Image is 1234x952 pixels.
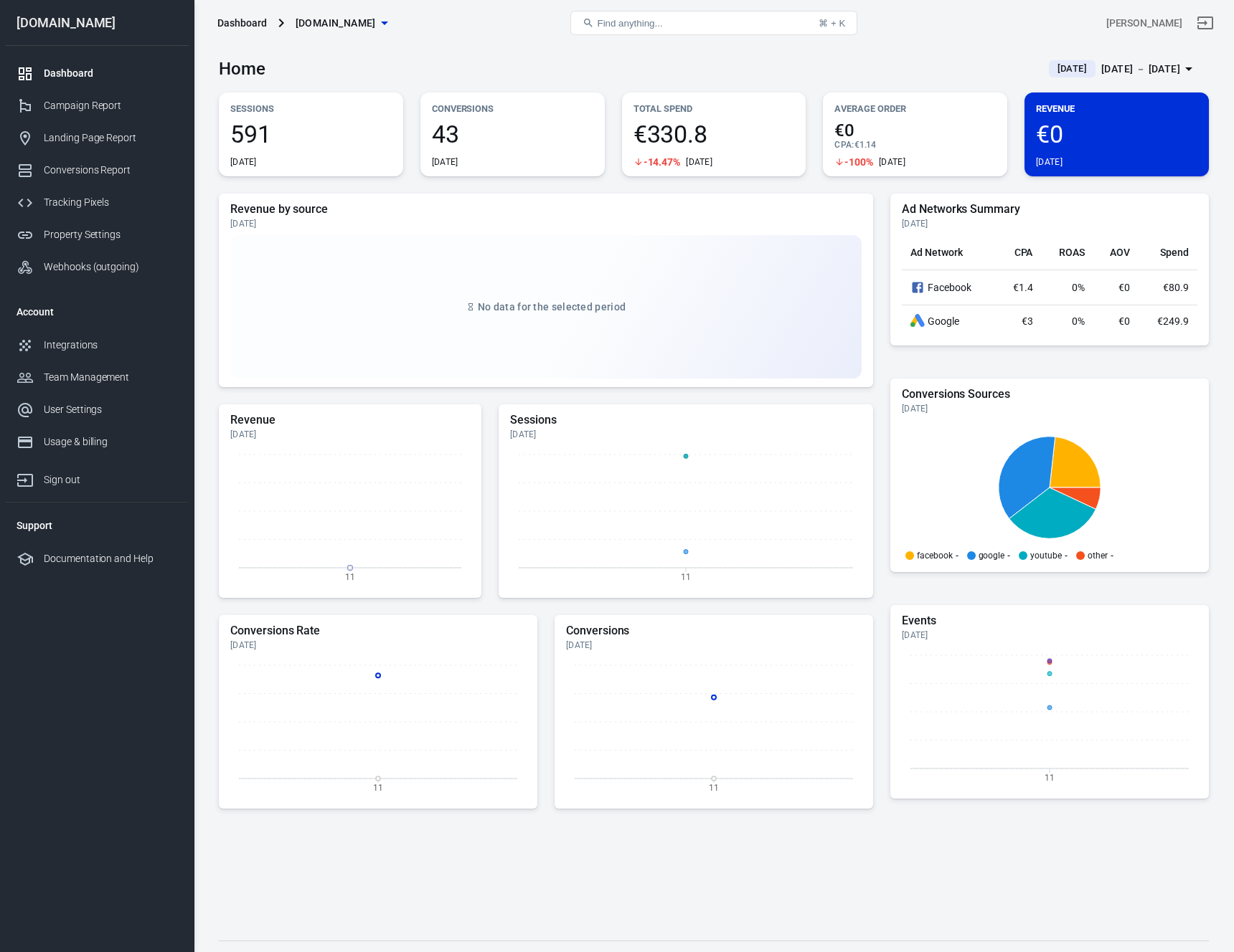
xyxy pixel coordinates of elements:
tspan: 11 [373,782,383,792]
h5: Ad Networks Summary [902,202,1197,216]
span: €249.9 [1157,315,1189,327]
h3: Home [219,59,265,79]
h5: Conversions Sources [902,387,1197,401]
div: Integrations [44,338,177,353]
li: Support [5,508,189,543]
div: [DATE] [230,639,526,651]
span: 43 [432,122,593,146]
span: €0 [1036,122,1197,146]
div: Campaign Report [44,98,177,113]
div: [DOMAIN_NAME] [5,16,189,29]
a: Tracking Pixels [5,186,189,219]
span: €330.8 [634,122,795,146]
div: Dashboard [217,16,267,30]
a: Webhooks (outgoing) [5,251,189,283]
a: Integrations [5,329,189,361]
div: [DATE] [230,156,257,168]
th: Spend [1139,235,1197,270]
div: Sign out [44,472,177,487]
div: Conversions Report [44,163,177,178]
button: Find anything...⌘ + K [570,11,857,35]
div: Property Settings [44,227,177,242]
tspan: 11 [709,782,719,792]
div: [DATE] [230,429,470,440]
div: Dashboard [44,66,177,81]
div: [DATE] － [DATE] [1101,60,1180,78]
div: Webhooks (outgoing) [44,260,177,275]
a: Campaign Report [5,90,189,122]
tspan: 11 [681,571,691,581]
th: Ad Network [902,235,997,270]
span: €0 [1118,315,1130,327]
span: [DATE] [1052,62,1093,76]
h5: Revenue [230,413,470,427]
p: facebook [917,551,953,560]
span: -100% [844,157,873,167]
a: Sign out [1188,6,1223,40]
tspan: 11 [1045,772,1055,782]
div: Facebook [910,279,988,296]
div: [DATE] [879,156,905,168]
a: Property Settings [5,219,189,251]
span: selfmadeprogram.com [296,14,376,32]
span: €80.9 [1163,282,1189,293]
h5: Revenue by source [230,202,862,216]
th: CPA [997,235,1042,270]
p: Total Spend [634,101,795,116]
div: [DATE] [902,218,1197,229]
div: [DATE] [902,403,1197,414]
a: User Settings [5,394,189,426]
h5: Sessions [510,413,862,427]
div: Account id: ysDro5SM [1106,16,1182,31]
p: Average Order [834,101,996,116]
div: [DATE] [686,156,712,168]
p: Conversions [432,101,593,116]
div: Landing Page Report [44,130,177,146]
p: Revenue [1036,101,1197,116]
div: [DATE] [432,156,458,168]
span: 0% [1072,315,1085,327]
span: €1.14 [854,140,877,150]
div: [DATE] [510,429,862,440]
a: Conversions Report [5,154,189,186]
span: €1.4 [1013,282,1033,293]
div: Tracking Pixels [44,195,177,210]
div: [DATE] [230,218,862,229]
div: [DATE] [1036,156,1063,168]
p: other [1088,551,1108,560]
span: - [956,551,959,560]
svg: Facebook Ads [910,279,925,296]
div: Usage & billing [44,434,177,449]
a: Landing Page Report [5,122,189,154]
span: - [1007,551,1010,560]
span: -14.47% [644,157,681,167]
span: €0 [1118,282,1130,293]
button: [DOMAIN_NAME] [290,10,393,37]
span: €0 [834,122,996,139]
div: [DATE] [902,629,1197,641]
h5: Events [902,614,1197,628]
span: - [1111,551,1113,560]
div: ⌘ + K [819,18,845,29]
div: Documentation and Help [44,551,177,566]
p: youtube [1030,551,1062,560]
div: Google [910,314,988,328]
p: Sessions [230,101,392,116]
a: Dashboard [5,57,189,90]
li: Account [5,295,189,329]
div: Google Ads [910,314,925,328]
div: User Settings [44,402,177,417]
span: 0% [1072,282,1085,293]
a: Usage & billing [5,426,189,458]
span: 591 [230,122,392,146]
h5: Conversions Rate [230,624,526,638]
p: google [979,551,1005,560]
h5: Conversions [566,624,862,638]
a: Sign out [5,458,189,496]
div: [DATE] [566,639,862,651]
a: Team Management [5,361,189,394]
iframe: Intercom live chat [1185,882,1220,916]
span: €3 [1022,315,1033,327]
th: AOV [1093,235,1139,270]
th: ROAS [1041,235,1093,270]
